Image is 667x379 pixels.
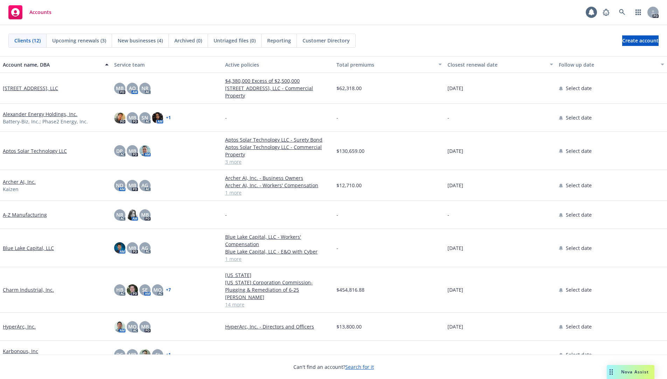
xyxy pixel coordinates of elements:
[447,286,463,293] span: [DATE]
[3,147,67,155] a: Aptos Solar Technology LLC
[566,351,592,358] span: Select date
[222,56,334,73] button: Active policies
[3,178,36,185] a: Archer AI, Inc.
[607,365,654,379] button: Nova Assist
[225,233,331,248] a: Blue Lake Capital, LLC - Workers' Compensation
[141,323,149,330] span: MB
[566,323,592,330] span: Select date
[267,37,291,44] span: Reporting
[447,323,463,330] span: [DATE]
[141,244,148,252] span: AG
[127,284,138,296] img: photo
[3,347,38,355] a: Karbonous, Inc
[566,182,592,189] span: Select date
[447,244,463,252] span: [DATE]
[3,61,101,68] div: Account name, DBA
[225,211,227,218] span: -
[615,5,629,19] a: Search
[114,242,125,253] img: photo
[3,323,36,330] a: HyperArc, Inc.
[139,145,151,156] img: photo
[129,84,136,92] span: AO
[116,182,123,189] span: ND
[599,5,613,19] a: Report a Bug
[336,61,435,68] div: Total premiums
[3,286,54,293] a: Charm Industrial, Inc.
[447,211,449,218] span: -
[128,182,136,189] span: MB
[447,61,546,68] div: Closest renewal date
[3,84,58,92] a: [STREET_ADDRESS], LLC
[566,84,592,92] span: Select date
[225,114,227,121] span: -
[225,279,331,301] a: [US_STATE] Corporation Commission-Plugging & Remediation of 6-25 [PERSON_NAME]
[447,182,463,189] span: [DATE]
[3,211,47,218] a: A-Z Manufacturing
[631,5,645,19] a: Switch app
[225,174,331,182] a: Archer AI, Inc. - Business Owners
[116,84,124,92] span: MB
[622,35,659,46] a: Create account
[225,84,331,99] a: [STREET_ADDRESS], LLC - Commercial Property
[166,353,171,357] a: + 1
[139,349,151,360] img: photo
[225,271,331,279] a: [US_STATE]
[166,288,171,292] a: + 7
[128,323,137,330] span: MQ
[116,211,123,218] span: NR
[225,323,331,330] a: HyperArc, Inc. - Directors and Officers
[153,286,162,293] span: MQ
[141,114,148,121] span: SN
[3,185,19,193] span: Kaizen
[3,118,88,125] span: Battery-Biz, Inc.; Phase2 Energy, Inc.
[447,147,463,155] span: [DATE]
[225,189,331,196] a: 1 more
[225,143,331,158] a: Aptos Solar Technology LLC - Commercial Property
[622,34,659,47] span: Create account
[621,369,649,375] span: Nova Assist
[114,61,220,68] div: Service team
[166,116,171,120] a: + 1
[225,158,331,165] a: 3 more
[303,37,350,44] span: Customer Directory
[142,286,148,293] span: SE
[336,244,338,252] span: -
[336,182,362,189] span: $12,710.00
[214,37,256,44] span: Untriaged files (0)
[225,351,227,358] span: -
[447,114,449,121] span: -
[225,248,331,255] a: Blue Lake Capital, LLC - E&O with Cyber
[336,84,362,92] span: $62,318.00
[128,114,136,121] span: MB
[225,136,331,143] a: Aptos Solar Technology LLC - Surety Bond
[607,365,616,379] div: Drag to move
[29,9,51,15] span: Accounts
[225,61,331,68] div: Active policies
[141,182,148,189] span: AG
[111,56,223,73] button: Service team
[127,209,138,221] img: photo
[336,147,364,155] span: $130,659.00
[336,351,338,358] span: -
[141,211,149,218] span: MB
[152,112,163,123] img: photo
[225,77,331,84] a: $4,380,000 Excess of $2,500,000
[447,351,449,358] span: -
[225,301,331,308] a: 14 more
[118,37,163,44] span: New businesses (4)
[293,363,374,371] span: Can't find an account?
[566,147,592,155] span: Select date
[3,244,54,252] a: Blue Lake Capital, LLC
[14,37,41,44] span: Clients (12)
[559,61,657,68] div: Follow up date
[336,211,338,218] span: -
[174,37,202,44] span: Archived (0)
[116,147,123,155] span: DP
[6,2,54,22] a: Accounts
[336,286,364,293] span: $454,816.88
[566,244,592,252] span: Select date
